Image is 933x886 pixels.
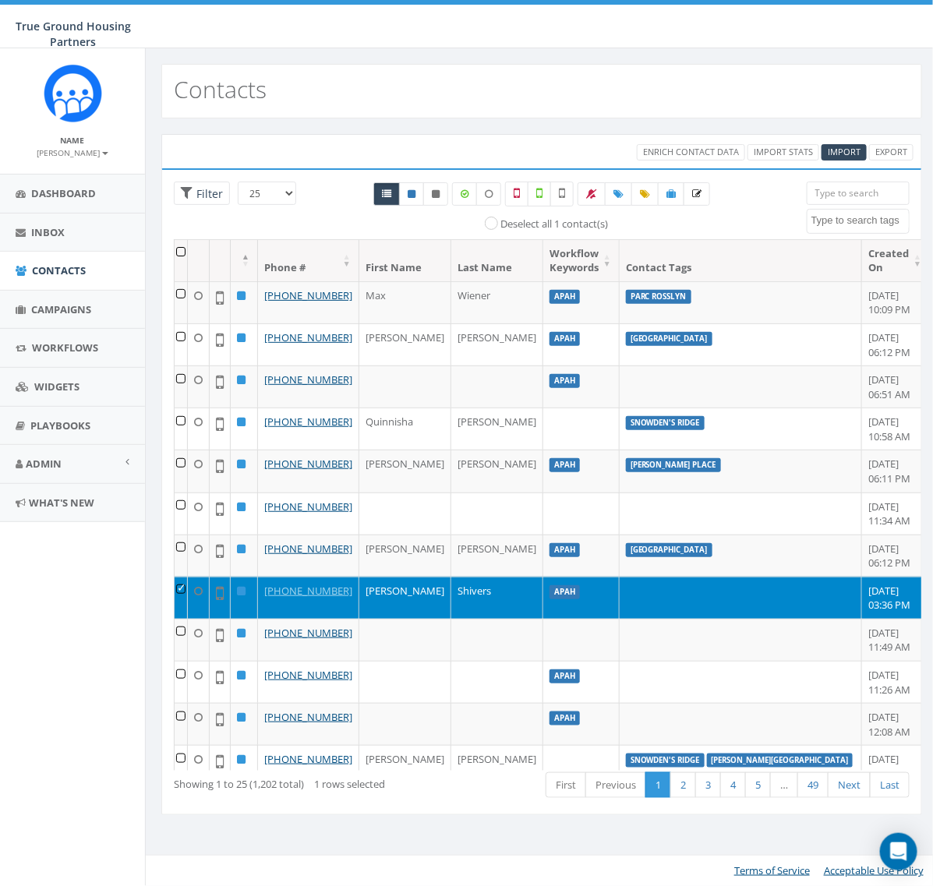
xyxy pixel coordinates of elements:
td: Quinnisha [359,408,451,450]
a: Terms of Service [734,863,810,877]
span: Update Tags [640,187,650,200]
i: This phone number is subscribed and will receive texts. [408,189,415,199]
label: Validated [528,182,551,206]
th: Contact Tags [620,240,862,281]
textarea: Search [811,214,909,228]
td: [PERSON_NAME] [451,450,543,492]
a: Active [399,182,424,206]
a: [PHONE_NUMBER] [264,288,352,302]
th: First Name [359,240,451,281]
a: Enrich Contact Data [637,144,745,161]
span: Campaigns [31,302,91,316]
a: [PHONE_NUMBER] [264,415,352,429]
small: Name [61,135,85,146]
label: APAH [550,290,580,304]
a: [PHONE_NUMBER] [264,584,352,598]
a: [PHONE_NUMBER] [264,330,352,344]
span: Workflows [32,341,98,355]
a: [PHONE_NUMBER] [264,710,352,724]
a: [PHONE_NUMBER] [264,499,352,514]
span: Enrich the Selected Data [692,187,702,200]
span: True Ground Housing Partners [16,19,131,49]
label: Data not Enriched [476,182,501,206]
small: [PERSON_NAME] [37,147,108,158]
label: Parc Rosslyn [626,290,691,304]
a: 3 [695,772,721,798]
label: APAH [550,711,580,725]
span: Enrich Contact Data [643,146,739,157]
td: [PERSON_NAME] [359,450,451,492]
label: Deselect all 1 contact(s) [500,217,608,232]
a: [PHONE_NUMBER] [264,626,352,640]
label: [PERSON_NAME][GEOGRAPHIC_DATA] [707,754,853,768]
td: [DATE] 11:34 AM [862,492,930,535]
label: snowden's ridge [626,754,705,768]
td: [PERSON_NAME] [451,535,543,577]
a: 49 [797,772,829,798]
span: Advance Filter [174,182,230,206]
td: [DATE] 11:49 AM [862,619,930,661]
span: Bulk Opt Out [586,187,597,200]
a: … [770,772,798,798]
a: Last [870,772,910,798]
span: Dashboard [31,186,96,200]
td: [PERSON_NAME] [451,408,543,450]
a: 4 [720,772,746,798]
span: Admin [26,457,62,471]
label: snowden's ridge [626,416,705,430]
a: [PERSON_NAME] [37,145,108,159]
td: [DATE] 10:58 AM [862,408,930,450]
span: Widgets [34,379,80,394]
a: [PHONE_NUMBER] [264,457,352,471]
label: [PERSON_NAME] Place [626,458,721,472]
td: [PERSON_NAME] [359,577,451,619]
td: [DATE] 06:12 PM [862,535,930,577]
td: [PERSON_NAME] [451,745,543,787]
a: Import Stats [747,144,819,161]
span: Playbooks [30,418,90,432]
label: APAH [550,332,580,346]
td: [DATE] 03:03 PM [862,745,930,787]
td: [DATE] 06:11 PM [862,450,930,492]
a: First [546,772,586,798]
h2: Contacts [174,76,267,102]
a: Opted Out [423,182,448,206]
td: [DATE] 12:08 AM [862,703,930,745]
th: Created On: activate to sort column ascending [862,240,930,281]
td: [DATE] 06:12 PM [862,323,930,365]
div: Showing 1 to 25 (1,202 total) [174,771,467,792]
a: 2 [670,772,696,798]
td: [PERSON_NAME] [359,745,451,787]
a: Import [822,144,867,161]
span: Add Contacts to Campaign [666,187,676,200]
span: Filter [193,186,223,201]
td: [DATE] 11:26 AM [862,661,930,703]
span: CSV files only [828,146,861,157]
td: [PERSON_NAME] [359,535,451,577]
a: [PHONE_NUMBER] [264,668,352,682]
label: [GEOGRAPHIC_DATA] [626,543,712,557]
span: 1 rows selected [314,777,385,791]
a: 1 [645,772,671,798]
img: Rally_Corp_Logo_1.png [44,64,102,122]
span: What's New [29,496,94,510]
td: [PERSON_NAME] [451,323,543,365]
td: Max [359,281,451,323]
input: Type to search [807,182,910,205]
label: APAH [550,458,580,472]
th: Last Name [451,240,543,281]
td: Wiener [451,281,543,323]
label: APAH [550,543,580,557]
td: [DATE] 10:09 PM [862,281,930,323]
label: APAH [550,585,580,599]
label: Not a Mobile [505,182,528,206]
div: Open Intercom Messenger [880,833,917,870]
label: Not Validated [550,182,574,206]
a: [PHONE_NUMBER] [264,542,352,556]
span: Inbox [31,225,65,239]
a: Acceptable Use Policy [824,863,924,877]
label: APAH [550,669,580,683]
th: Workflow Keywords: activate to sort column ascending [543,240,620,281]
td: Shivers [451,577,543,619]
th: Phone #: activate to sort column ascending [258,240,359,281]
